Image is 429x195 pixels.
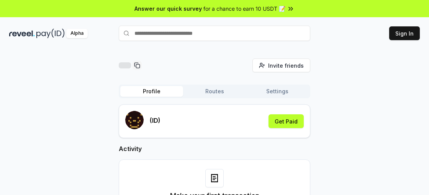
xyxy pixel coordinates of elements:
h2: Activity [119,144,310,153]
span: Invite friends [268,62,304,70]
div: Alpha [66,29,88,38]
span: Answer our quick survey [134,5,202,13]
button: Settings [246,86,309,97]
span: for a chance to earn 10 USDT 📝 [203,5,285,13]
button: Get Paid [269,114,304,128]
p: (ID) [150,116,160,125]
button: Profile [120,86,183,97]
button: Invite friends [252,58,310,72]
button: Sign In [389,26,420,40]
img: pay_id [36,29,65,38]
img: reveel_dark [9,29,35,38]
button: Routes [183,86,246,97]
